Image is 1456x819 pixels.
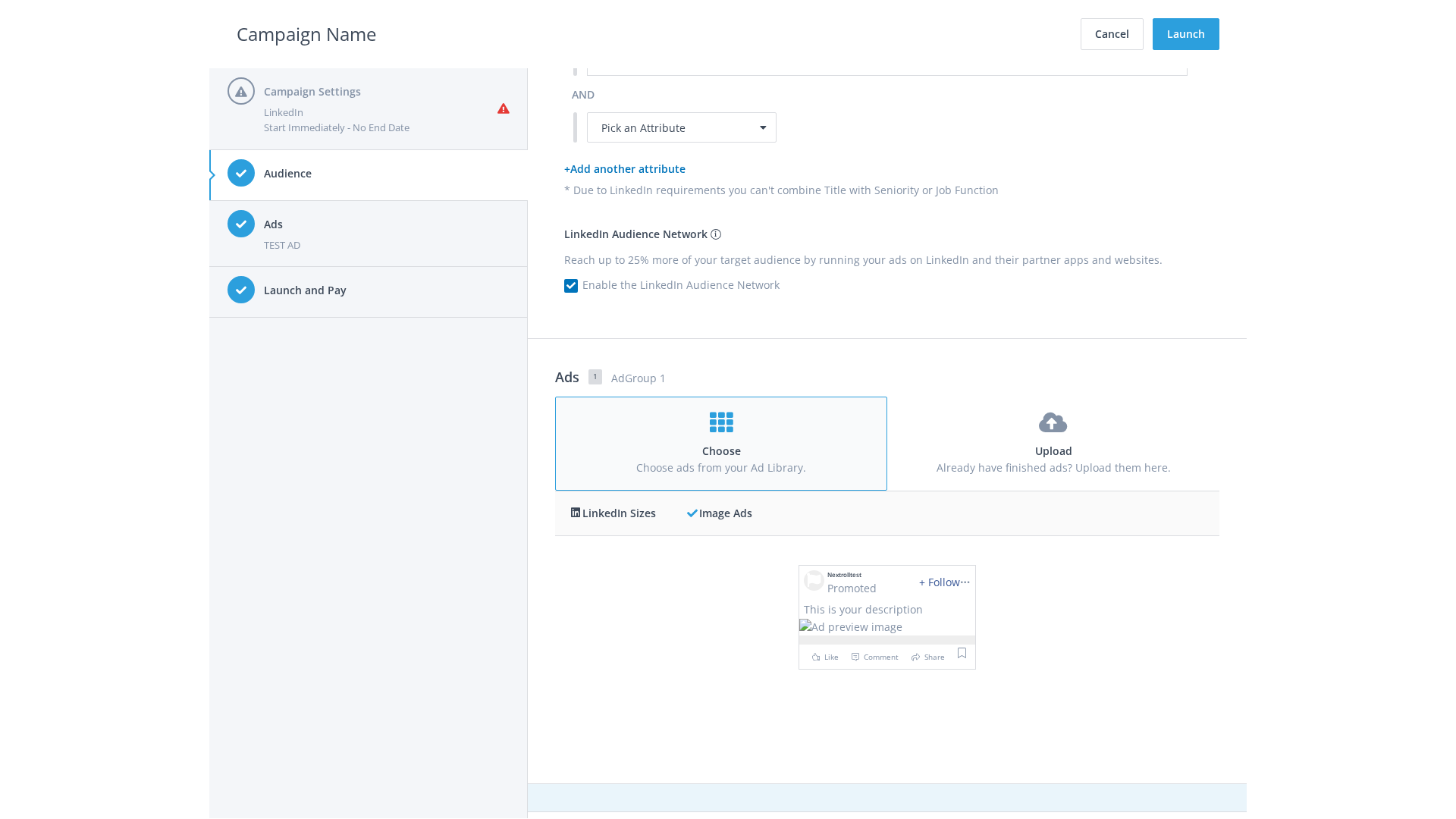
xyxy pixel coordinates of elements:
span: Already have finished ads? Upload them here. [937,460,1171,475]
h4: Choose [570,443,873,460]
h4: LinkedIn Sizes [555,491,1219,536]
span: and [572,87,595,102]
div: Like [808,648,839,665]
span: Help [38,11,69,24]
h4: Upload [902,443,1205,460]
button: Launch [1153,18,1219,50]
a: + Add another attribute [564,162,686,176]
div: Start Immediately - No End Date [264,120,497,135]
label: Enable the LinkedIn Audience Network [587,277,780,293]
h4: Launch and Pay [264,282,510,299]
span: AdGroup 1 [611,370,1219,387]
span: + Follow [919,575,960,589]
span: Promoted [827,581,877,595]
img: Ad preview image [799,619,902,635]
button: Cancel [1081,18,1144,50]
h4: Ads [264,216,510,233]
div: This is your description [799,601,975,618]
div: Ad Preview Section [555,491,1219,726]
h4: Campaign Settings [264,83,497,100]
div: Comment [847,648,899,665]
div: TEST AD [264,237,510,253]
span: 1 [588,369,602,384]
button: UploadAlready have finished ads? Upload them here. [887,397,1219,491]
h4: Audience [264,165,510,182]
p: Reach up to 25% more of your target audience by running your ads on LinkedIn and their partner ap... [564,252,1210,268]
div: Pick an Attribute [587,112,777,143]
h3: Ads [555,366,579,388]
div: LinkedIn Sizes [569,505,686,522]
span: Choose ads from your Ad Library. [636,460,806,475]
p: * Due to LinkedIn requirements you can't combine Title with Seniority or Job Function [564,182,1210,199]
div: LinkedIn [264,105,497,120]
h4: Nextrolltest [827,570,877,580]
h4: LinkedIn Audience Network [564,226,1210,243]
div: Share [907,648,945,665]
button: ChooseChoose ads from your Ad Library. [555,397,887,491]
h2: Campaign Name [237,20,376,49]
span: Image Ads [699,506,752,520]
